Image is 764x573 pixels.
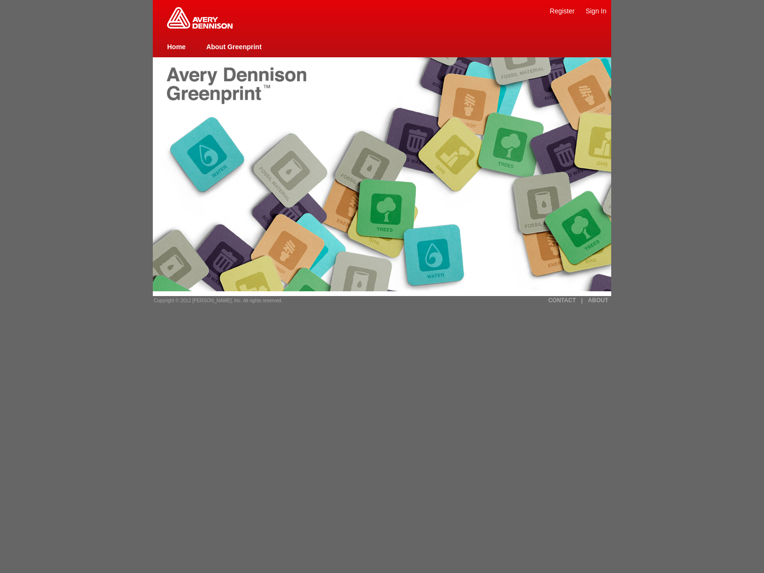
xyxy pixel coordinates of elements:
a: Home [167,43,186,51]
a: Greenprint [167,24,233,30]
span: Copyright © 2012 [PERSON_NAME], Inc. All rights reserved. [154,298,283,303]
img: Home [167,7,233,29]
a: | [581,297,583,304]
a: ABOUT [588,297,608,304]
a: CONTACT [548,297,576,304]
a: About Greenprint [206,43,262,51]
a: Sign In [585,7,606,15]
a: Register [550,7,574,15]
